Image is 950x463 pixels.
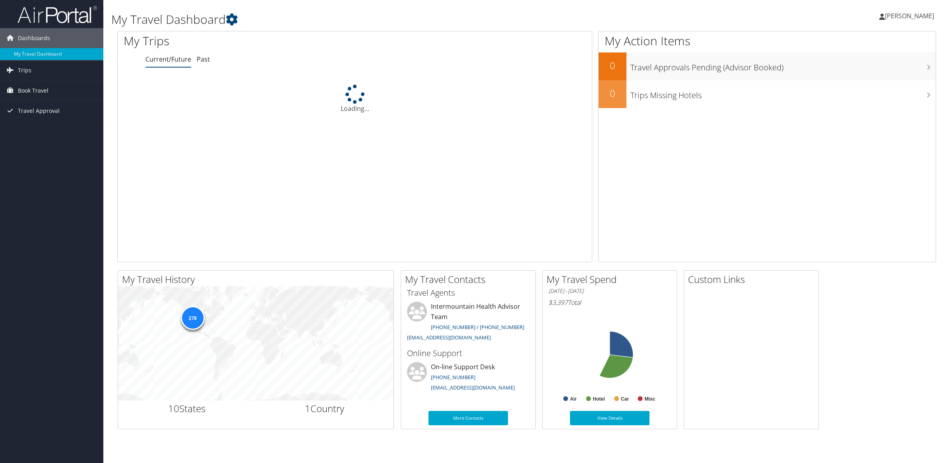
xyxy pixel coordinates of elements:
span: Trips [18,60,31,80]
a: 0Travel Approvals Pending (Advisor Booked) [599,52,936,80]
span: $3,397 [549,298,568,307]
a: [PERSON_NAME] [879,4,942,28]
a: View Details [570,411,649,425]
span: Book Travel [18,81,48,101]
h2: My Travel History [122,273,394,286]
h1: My Travel Dashboard [111,11,665,28]
h3: Online Support [407,348,529,359]
h2: States [124,402,250,415]
li: Intermountain Health Advisor Team [403,302,533,344]
div: Loading... [118,85,592,113]
text: Misc [645,396,655,402]
text: Air [570,396,577,402]
h6: [DATE] - [DATE] [549,287,671,295]
h3: Travel Agents [407,287,529,298]
a: Current/Future [145,55,191,64]
a: [PHONE_NUMBER] [431,374,475,381]
h3: Trips Missing Hotels [630,86,936,101]
h2: Custom Links [688,273,818,286]
a: Past [197,55,210,64]
a: 0Trips Missing Hotels [599,80,936,108]
h2: Country [262,402,388,415]
span: Travel Approval [18,101,60,121]
img: airportal-logo.png [17,5,97,24]
h6: Total [549,298,671,307]
h2: 0 [599,59,626,72]
h2: 0 [599,87,626,100]
a: [PHONE_NUMBER] / [PHONE_NUMBER] [431,324,524,331]
span: Dashboards [18,28,50,48]
text: Hotel [593,396,605,402]
span: [PERSON_NAME] [885,12,934,20]
a: [EMAIL_ADDRESS][DOMAIN_NAME] [407,334,491,341]
span: 10 [168,402,179,415]
span: 1 [305,402,310,415]
text: Car [621,396,629,402]
h1: My Action Items [599,33,936,49]
h3: Travel Approvals Pending (Advisor Booked) [630,58,936,73]
h1: My Trips [124,33,388,49]
a: More Contacts [428,411,508,425]
h2: My Travel Spend [547,273,677,286]
li: On-line Support Desk [403,362,533,395]
a: [EMAIL_ADDRESS][DOMAIN_NAME] [431,384,515,391]
div: 278 [180,306,204,330]
h2: My Travel Contacts [405,273,535,286]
